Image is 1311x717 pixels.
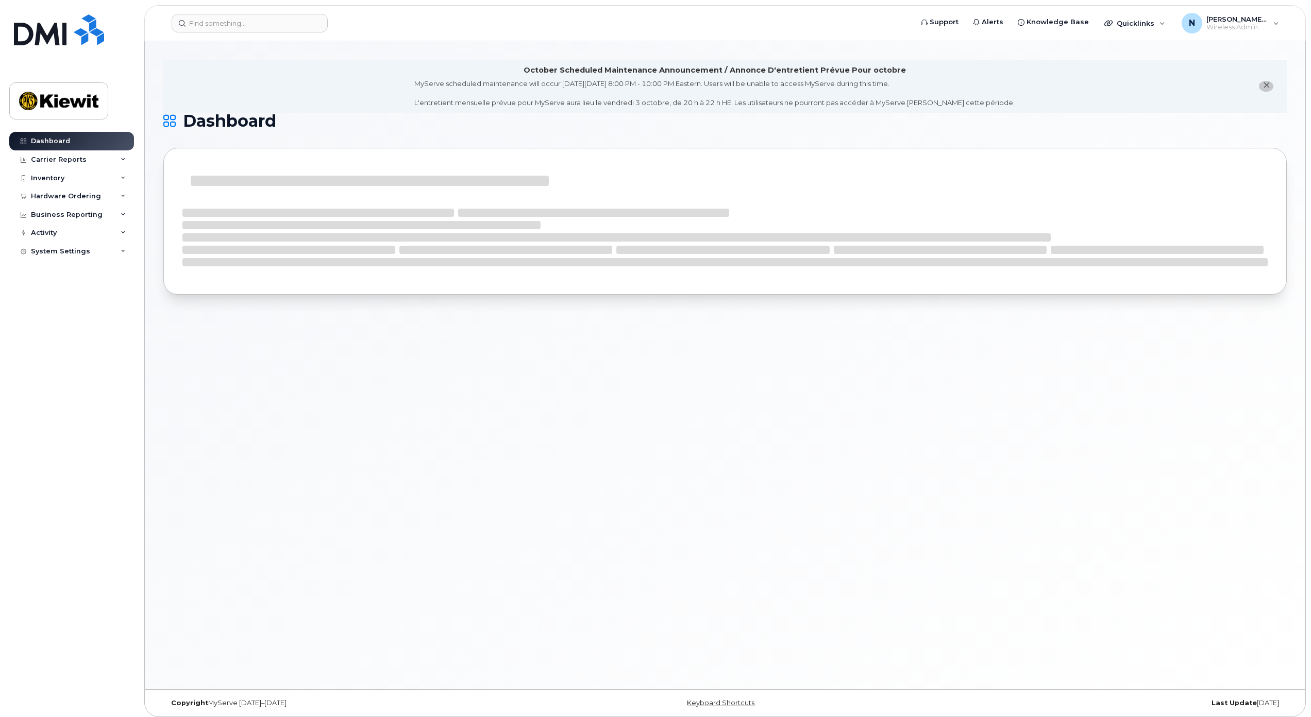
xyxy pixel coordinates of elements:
[912,699,1287,707] div: [DATE]
[1212,699,1257,707] strong: Last Update
[1259,81,1273,92] button: close notification
[524,65,906,76] div: October Scheduled Maintenance Announcement / Annonce D'entretient Prévue Pour octobre
[163,699,538,707] div: MyServe [DATE]–[DATE]
[1266,672,1303,709] iframe: Messenger Launcher
[414,79,1015,108] div: MyServe scheduled maintenance will occur [DATE][DATE] 8:00 PM - 10:00 PM Eastern. Users will be u...
[687,699,754,707] a: Keyboard Shortcuts
[183,113,276,129] span: Dashboard
[171,699,208,707] strong: Copyright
